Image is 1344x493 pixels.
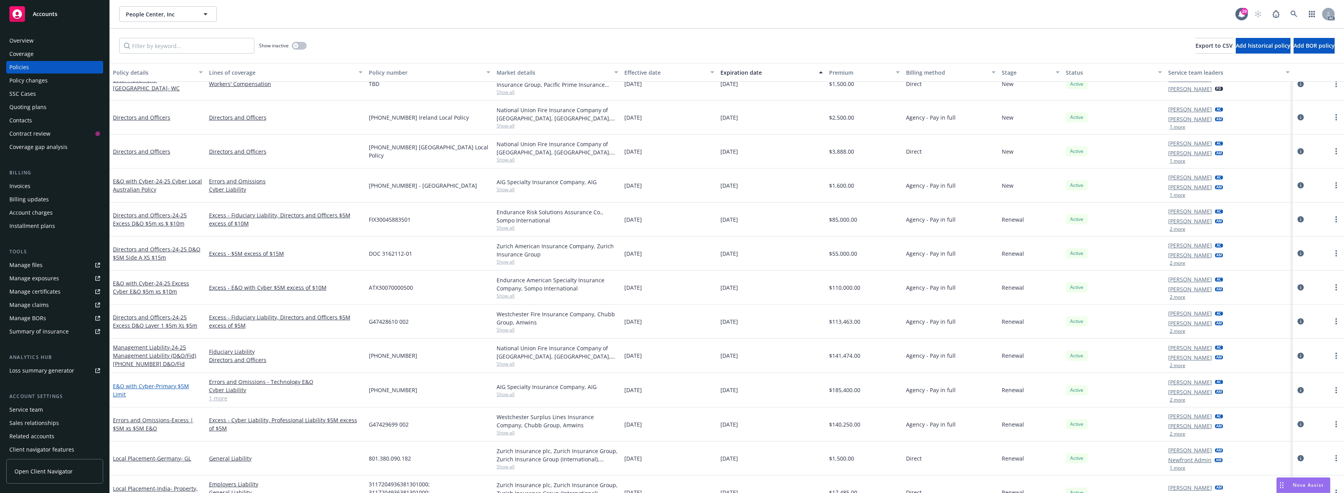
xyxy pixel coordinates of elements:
div: AIG Specialty Insurance Company, AIG [497,178,618,186]
span: Show all [497,258,618,265]
span: [DATE] [624,249,642,258]
span: [DATE] [624,113,642,122]
a: circleInformation [1296,249,1305,258]
a: more [1331,283,1341,292]
div: Endurance Risk Solutions Assurance Co., Sompo International [497,208,618,224]
span: Active [1069,250,1085,257]
div: Service team [9,403,43,416]
div: Overview [9,34,34,47]
span: Active [1069,148,1085,155]
a: circleInformation [1296,215,1305,224]
button: Premium [826,63,903,82]
a: [PERSON_NAME] [1168,149,1212,157]
div: Endurance American Specialty Insurance Company, Sompo International [497,276,618,292]
a: Local Placement [113,455,191,462]
span: Active [1069,352,1085,359]
button: Lines of coverage [206,63,366,82]
a: Manage certificates [6,285,103,298]
a: [PERSON_NAME] [1168,378,1212,386]
a: circleInformation [1296,181,1305,190]
button: 2 more [1170,295,1185,299]
a: [PERSON_NAME] [1168,85,1212,93]
span: Renewal [1002,283,1024,292]
a: more [1331,317,1341,326]
span: Active [1069,421,1085,428]
a: more [1331,181,1341,190]
button: 1 more [1170,466,1185,470]
a: [PERSON_NAME] [1168,484,1212,492]
span: - Primary $5M Limit [113,382,189,398]
button: Market details [493,63,621,82]
a: Account charges [6,206,103,219]
div: SSC Cases [9,88,36,100]
span: New [1002,80,1013,88]
div: Lines of coverage [209,68,354,77]
div: Policy changes [9,74,48,87]
button: People Center, Inc [119,6,217,22]
span: [DATE] [720,80,738,88]
div: Zurich Insurance plc, Zurich Insurance Group, Zurich Insurance Group (International), Suedvers-Gr... [497,447,618,463]
span: Show all [497,186,618,193]
div: Market details [497,68,609,77]
span: $140,250.00 [829,420,860,428]
span: Renewal [1002,386,1024,394]
span: FIX30045883501 [369,215,411,224]
span: - 24-25 Excess D&O $5m xs $ $10m [113,212,187,227]
a: circleInformation [1296,351,1305,360]
span: Agency - Pay in full [906,317,956,326]
span: [DATE] [624,147,642,156]
a: Manage exposures [6,272,103,285]
a: Client navigator features [6,443,103,456]
span: [PHONE_NUMBER] - [GEOGRAPHIC_DATA] [369,181,477,190]
span: Show all [497,89,618,95]
span: Active [1069,182,1085,189]
button: Nova Assist [1276,477,1330,493]
span: [PHONE_NUMBER] Ireland Local Policy [369,113,469,122]
div: Manage exposures [9,272,59,285]
a: circleInformation [1296,147,1305,156]
button: Effective date [621,63,717,82]
span: [DATE] [624,420,642,428]
span: $185,400.00 [829,386,860,394]
span: Show all [497,391,618,398]
span: Show all [497,463,618,470]
span: $55,000.00 [829,249,857,258]
a: [PERSON_NAME] [1168,105,1212,113]
span: Agency - Pay in full [906,386,956,394]
div: Contract review [9,127,50,140]
button: 2 more [1170,261,1185,265]
span: Show all [497,360,618,367]
div: Coverage gap analysis [9,141,68,153]
span: - [GEOGRAPHIC_DATA]- WC [113,76,180,92]
div: Manage certificates [9,285,61,298]
a: [PERSON_NAME] [1168,319,1212,327]
span: [DATE] [624,283,642,292]
span: Export to CSV [1196,42,1233,49]
span: - 24-25 Excess D&O Layer 1 $5m Xs $5m [113,314,197,329]
span: Agency - Pay in full [906,283,956,292]
a: more [1331,147,1341,156]
a: [PERSON_NAME] [1168,207,1212,215]
a: more [1331,351,1341,360]
div: Service team leaders [1168,68,1281,77]
span: $85,000.00 [829,215,857,224]
span: Direct [906,80,922,88]
a: [PERSON_NAME] [1168,344,1212,352]
div: Westchester Surplus Lines Insurance Company, Chubb Group, Amwins [497,413,618,429]
div: Summary of insurance [9,325,69,338]
div: Related accounts [9,430,54,443]
span: [DATE] [720,147,738,156]
div: Billing [6,169,103,177]
a: General Liability [209,454,363,463]
span: New [1002,181,1013,190]
a: Directors and Officers [113,148,170,155]
span: [DATE] [720,249,738,258]
div: Zurich American Insurance Company, Zurich Insurance Group [497,242,618,258]
a: Directors and Officers [209,147,363,156]
a: [PERSON_NAME] [1168,285,1212,293]
div: Billing method [906,68,987,77]
a: E&O with Cyber [113,382,189,398]
a: Report a Bug [1268,6,1284,22]
a: Employers Liability [209,480,363,488]
a: Overview [6,34,103,47]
